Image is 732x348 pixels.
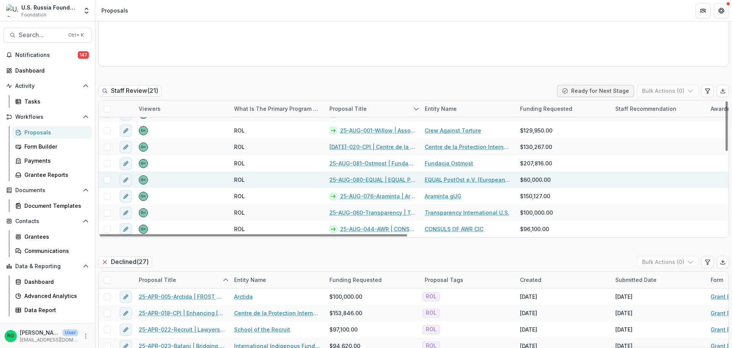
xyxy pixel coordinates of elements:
a: Proposals [12,126,92,139]
span: Workflows [15,114,80,120]
a: 25-AUG-001-Willow | Association Willow - 2025 - Grant Proposal Application ([DATE]) [340,126,416,134]
a: 25-AUG-080-EQUAL | EQUAL PostOst e.V. (European [DEMOGRAPHIC_DATA] Alliance of PostOst Community)... [329,176,416,184]
a: Advanced Analytics [12,290,92,302]
div: Entity Name [420,100,515,117]
div: Viewers [134,100,230,117]
div: [DATE] [615,309,632,317]
div: Funding Requested [515,105,577,113]
div: Data Report [24,306,86,314]
p: [PERSON_NAME] [20,329,59,337]
button: Search... [3,28,92,43]
div: Proposal Title [325,100,420,117]
button: edit [120,291,132,303]
span: $153,846.00 [329,309,362,317]
a: Dashboard [12,275,92,288]
div: Gennady Podolny <gpodolny@usrf.us> [141,227,146,231]
div: Viewers [134,105,165,113]
div: Grantees [24,233,86,241]
a: EQUAL PostOst e.V. (European [DEMOGRAPHIC_DATA] Alliance of PostOst Community) [425,176,511,184]
div: Communications [24,247,86,255]
a: Dashboard [3,64,92,77]
button: Bulk Actions (0) [637,85,698,97]
a: Arctida [234,293,253,301]
a: Document Templates [12,199,92,212]
div: Staff Recommendation [611,105,681,113]
button: Export table data [717,85,729,97]
button: edit [120,157,132,170]
span: Contacts [15,218,80,225]
div: Proposal Title [134,276,181,284]
div: [DATE] [520,309,537,317]
div: Payments [24,157,86,165]
div: Proposal Tags [420,272,515,288]
a: Data Report [12,304,92,316]
div: Tasks [24,97,86,105]
span: 147 [78,51,89,59]
div: Entity Name [230,272,325,288]
a: 25-AUG-076-Araminta | Araminta gUG - 2025 - Grant Proposal Application ([DATE]) [340,192,416,200]
a: Transparency International U.S. [425,209,509,217]
span: $96,100.00 [520,225,549,233]
a: 25-AUG-060-Transparency | Transparency International U.S. - 2025 - Grant Proposal Application ([D... [329,209,416,217]
div: Created [515,272,611,288]
button: Edit table settings [701,256,714,268]
div: Funding Requested [515,100,611,117]
button: Edit table settings [701,85,714,97]
span: ROL [234,225,245,233]
span: ROL [234,176,245,184]
span: $150,127.00 [520,192,550,200]
div: Gennady Podolny <gpodolny@usrf.us> [141,162,146,165]
a: 25-AUG-044-AWR | CONSULS OF AWR CIC - 2025 - Grant Proposal Application ([DATE]) [340,225,416,233]
button: edit [120,190,132,202]
div: Dashboard [15,66,86,74]
span: Search... [19,31,64,39]
div: Grantee Reports [24,171,86,179]
div: Staff Recommendation [611,100,706,117]
span: ROL [234,126,245,134]
div: Proposal Title [134,272,230,288]
a: Crew Against Torture [425,126,481,134]
button: Get Help [714,3,729,18]
img: U.S. Russia Foundation [6,5,18,17]
a: Centre de la Protection Internationale [234,309,320,317]
button: Ready for Next Stage [557,85,634,97]
div: What is the primary program area your project fits in to? [230,100,325,117]
div: Proposals [101,6,128,15]
div: Entity Name [230,276,271,284]
a: Araminta gUG [425,192,461,200]
div: Advanced Analytics [24,292,86,300]
span: ROL [234,159,245,167]
a: 25-APR-018-CPI | Enhancing [DEMOGRAPHIC_DATA] Lawyers' Capacity through Advanced Training on UN H... [139,309,225,317]
span: ROL [234,143,245,151]
a: Communications [12,244,92,257]
div: Gennady Podolny <gpodolny@usrf.us> [141,145,146,149]
a: Fundacja Ostmost [425,159,473,167]
div: Submitted Date [611,276,661,284]
div: Document Templates [24,202,86,210]
div: Funding Requested [325,272,420,288]
a: 25-AUG-081-Ostmost | Fundacja Ostmost - 2025 - Grant Proposal Application ([DATE]) [329,159,416,167]
button: edit [120,307,132,319]
div: Ruslan Garipov [7,333,14,338]
button: edit [120,141,132,153]
div: Ctrl + K [67,31,85,39]
span: $100,000.00 [329,293,362,301]
button: Partners [695,3,711,18]
button: edit [120,125,132,137]
a: School of the Recruit [234,325,290,333]
button: Export table data [717,256,729,268]
span: Notifications [15,52,78,58]
div: Dashboard [24,278,86,286]
p: User [63,329,78,336]
a: Grantee Reports [12,168,92,181]
div: Proposal Tags [420,276,468,284]
svg: sorted descending [413,106,419,112]
span: $60,000.00 [520,176,551,184]
div: Created [515,276,546,284]
div: Submitted Date [611,272,706,288]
